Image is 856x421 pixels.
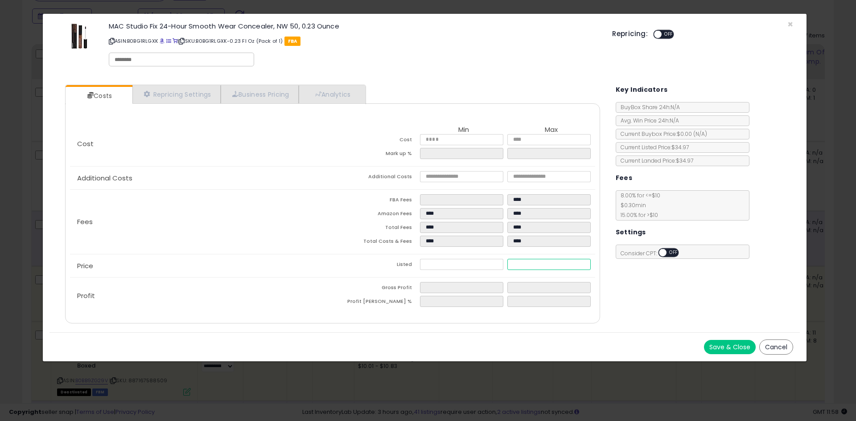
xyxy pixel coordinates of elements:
span: ( N/A ) [693,130,707,138]
button: Cancel [759,339,793,355]
td: Amazon Fees [333,208,420,222]
p: ASIN: B0BG1RLGXK | SKU: B0BG1RLGXK-0.23 Fl Oz (Pack of 1) [109,34,599,48]
span: $0.30 min [616,201,646,209]
p: Cost [70,140,333,147]
span: FBA [284,37,301,46]
p: Additional Costs [70,175,333,182]
a: All offer listings [166,37,171,45]
a: Analytics [299,85,365,103]
p: Price [70,262,333,270]
span: OFF [667,249,681,257]
th: Max [507,126,595,134]
h3: MAC Studio Fix 24-Hour Smooth Wear Concealer, NW 50, 0.23 Ounce [109,23,599,29]
th: Min [420,126,507,134]
td: FBA Fees [333,194,420,208]
span: 8.00 % for <= $10 [616,192,660,219]
img: 31TOM01FCgL._SL60_.jpg [70,23,89,49]
h5: Fees [616,172,633,184]
a: Your listing only [173,37,177,45]
a: BuyBox page [160,37,165,45]
span: $0.00 [677,130,707,138]
td: Cost [333,134,420,148]
span: Current Listed Price: $34.97 [616,143,689,151]
a: Business Pricing [221,85,299,103]
span: Current Landed Price: $34.97 [616,157,693,164]
span: × [787,18,793,31]
p: Fees [70,218,333,225]
td: Total Fees [333,222,420,236]
span: OFF [662,31,676,38]
td: Listed [333,259,420,273]
h5: Settings [616,227,646,238]
h5: Repricing: [612,30,648,37]
p: Profit [70,292,333,299]
a: Repricing Settings [132,85,221,103]
a: Costs [66,87,132,105]
span: Current Buybox Price: [616,130,707,138]
td: Profit [PERSON_NAME] % [333,296,420,310]
td: Total Costs & Fees [333,236,420,249]
span: Avg. Win Price 24h: N/A [616,117,679,124]
td: Additional Costs [333,171,420,185]
span: 15.00 % for > $10 [616,211,658,219]
span: BuyBox Share 24h: N/A [616,103,680,111]
td: Gross Profit [333,282,420,296]
td: Mark up % [333,148,420,162]
button: Save & Close [704,340,756,354]
h5: Key Indicators [616,84,668,95]
span: Consider CPT: [616,249,691,257]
